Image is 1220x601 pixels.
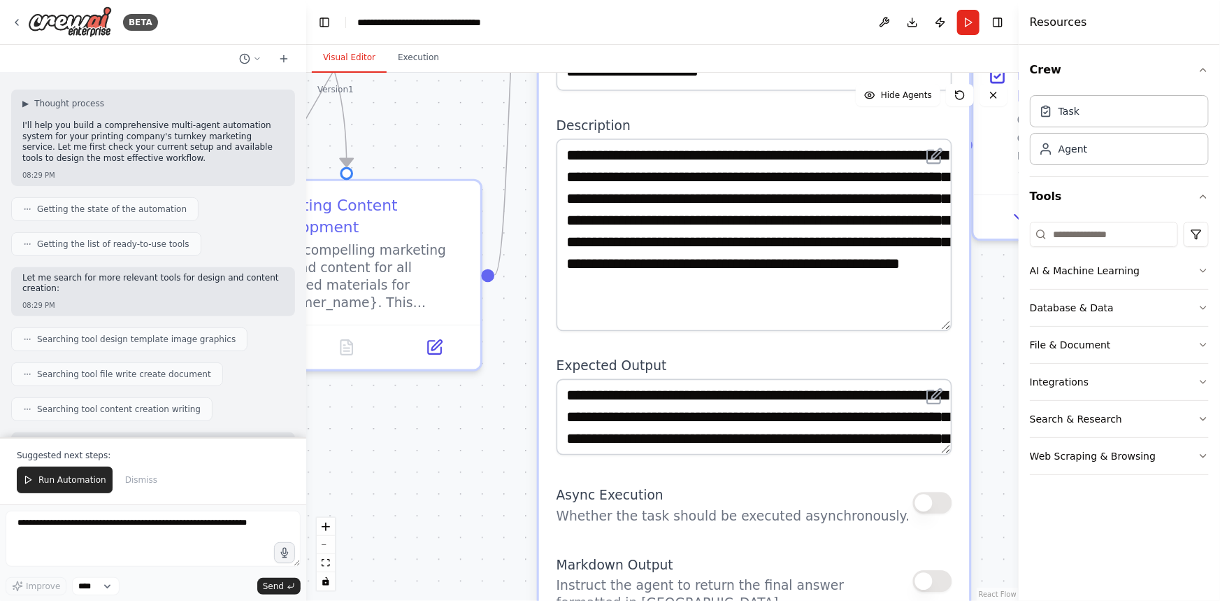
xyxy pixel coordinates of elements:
[123,14,158,31] div: BETA
[856,84,940,106] button: Hide Agents
[988,13,1007,32] button: Hide right sidebar
[22,300,284,311] div: 08:29 PM
[1030,50,1209,90] button: Crew
[921,383,947,409] button: Open in editor
[557,507,910,524] p: Whether the task should be executed asynchronously.
[1030,253,1209,289] button: AI & Machine Learning
[257,242,468,311] div: Create compelling marketing copy and content for all requested materials for {customer_name}. Thi...
[315,13,334,32] button: Hide left sidebar
[1030,301,1114,315] div: Database & Data
[317,536,335,554] button: zoom out
[125,474,157,486] span: Dismiss
[1030,264,1140,278] div: AI & Machine Learning
[557,357,952,374] label: Expected Output
[26,581,60,592] span: Improve
[37,404,201,415] span: Searching tool content creation writing
[357,15,515,29] nav: breadcrumb
[317,84,354,95] div: Version 1
[22,98,104,109] button: ▶Thought process
[1030,216,1209,486] div: Tools
[1030,338,1111,352] div: File & Document
[1030,90,1209,176] div: Crew
[274,542,295,563] button: Click to speak your automation idea
[1030,449,1156,463] div: Web Scraping & Browsing
[22,98,29,109] span: ▶
[234,50,267,67] button: Switch to previous chat
[37,204,187,215] span: Getting the state of the automation
[22,273,284,295] p: Let me search for more relevant tools for design and content creation:
[28,6,112,38] img: Logo
[1030,401,1209,437] button: Search & Research
[387,43,450,73] button: Execution
[1030,438,1209,474] button: Web Scraping & Browsing
[6,577,66,595] button: Improve
[273,50,295,67] button: Start a new chat
[1058,142,1087,156] div: Agent
[38,474,106,486] span: Run Automation
[557,117,952,134] label: Description
[1030,327,1209,363] button: File & Document
[1030,177,1209,216] button: Tools
[557,557,673,572] span: Markdown Output
[22,170,284,181] div: 08:29 PM
[979,591,1017,598] a: React Flow attribution
[317,518,335,536] button: zoom in
[557,488,663,503] span: Async Execution
[257,194,468,237] div: Marketing Content Development
[34,98,104,109] span: Thought process
[397,334,472,360] button: Open in side panel
[118,467,164,493] button: Dismiss
[301,334,393,360] button: No output available
[1030,290,1209,326] button: Database & Data
[17,450,289,461] p: Suggested next steps:
[37,334,236,345] span: Searching tool design template image graphics
[22,120,284,164] p: I'll help you build a comprehensive multi-agent automation system for your printing company's tur...
[37,239,189,250] span: Getting the list of ready-to-use tools
[211,179,483,372] div: Marketing Content DevelopmentCreate compelling marketing copy and content for all requested mater...
[317,554,335,572] button: fit view
[881,90,932,101] span: Hide Agents
[1030,412,1122,426] div: Search & Research
[921,143,947,169] button: Open in editor
[1030,375,1089,389] div: Integrations
[1030,364,1209,400] button: Integrations
[312,43,387,73] button: Visual Editor
[257,578,301,595] button: Send
[1058,104,1079,118] div: Task
[1030,14,1087,31] h4: Resources
[263,581,284,592] span: Send
[317,572,335,591] button: toggle interactivity
[37,369,211,380] span: Searching tool file write create document
[317,518,335,591] div: React Flow controls
[17,467,113,493] button: Run Automation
